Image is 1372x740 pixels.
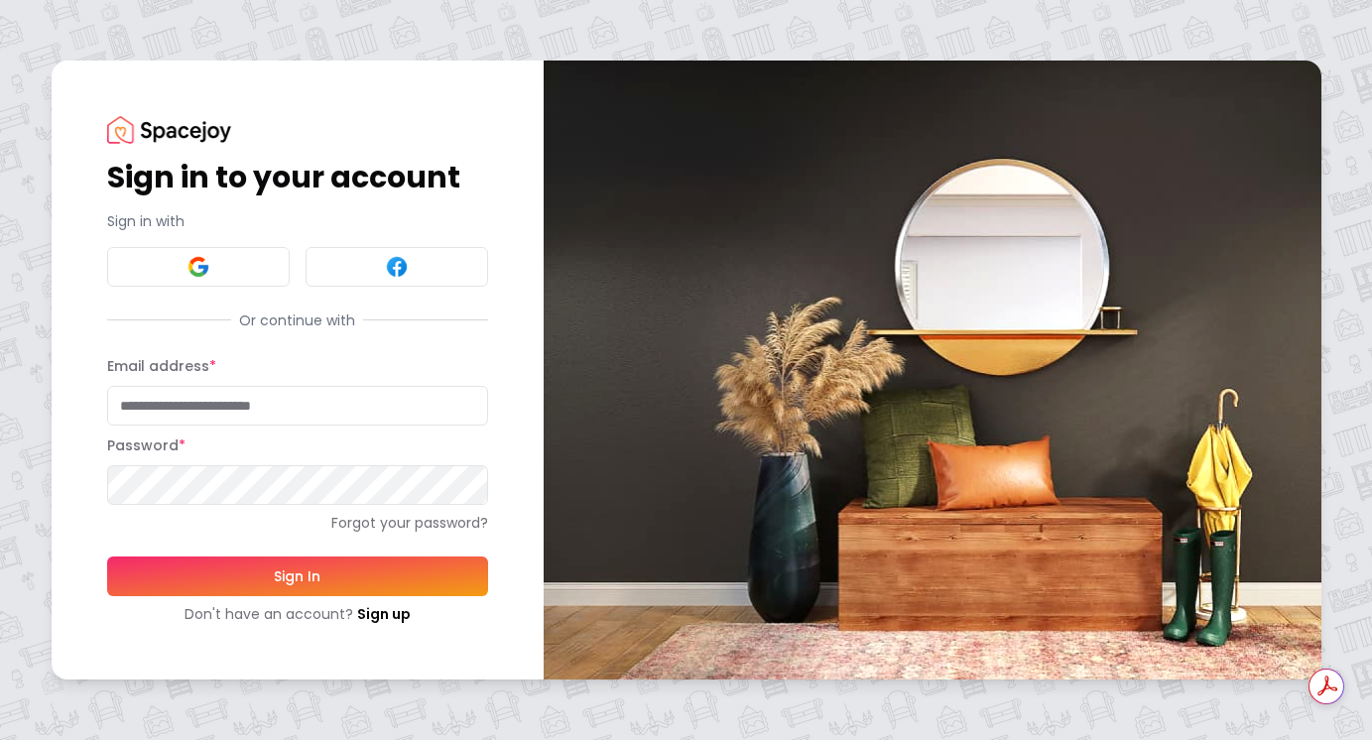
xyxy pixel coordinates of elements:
img: Facebook signin [385,255,409,279]
div: Don't have an account? [107,604,488,624]
img: Google signin [187,255,210,279]
a: Sign up [357,604,411,624]
label: Password [107,435,186,455]
a: Forgot your password? [107,513,488,533]
label: Email address [107,356,216,376]
img: banner [544,61,1321,678]
button: Sign In [107,556,488,596]
p: Sign in with [107,211,488,231]
img: Spacejoy Logo [107,116,231,143]
h1: Sign in to your account [107,160,488,195]
span: Or continue with [231,310,363,330]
